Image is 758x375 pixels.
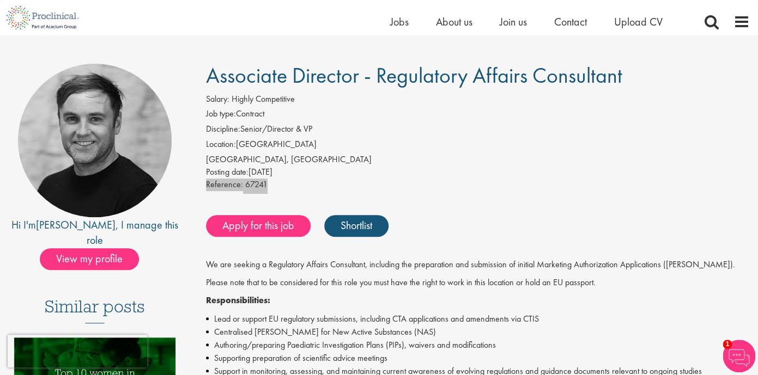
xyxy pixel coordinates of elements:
a: Contact [554,15,587,29]
img: Chatbot [723,340,755,372]
span: Posting date: [206,166,248,177]
a: [PERSON_NAME] [36,218,116,232]
strong: Responsibilities: [206,294,270,306]
img: imeage of recruiter Peter Duvall [18,64,172,217]
a: Apply for this job [206,215,311,237]
li: Senior/Director & VP [206,123,750,138]
span: Associate Director - Regulatory Affairs Consultant [206,62,622,89]
p: Please note that to be considered for this role you must have the right to work in this location ... [206,276,750,289]
a: View my profile [40,250,150,265]
li: [GEOGRAPHIC_DATA] [206,138,750,153]
li: Supporting preparation of scientific advice meetings [206,352,750,365]
div: [DATE] [206,166,750,179]
p: We are seeking a Regulatory Affairs Consultant, including the preparation and submission of initi... [206,259,750,271]
li: Lead or support EU regulatory submissions, including CTA applications and amendments via CTIS [206,312,750,325]
span: 67241 [245,179,268,190]
li: Centralised [PERSON_NAME] for New Active Substances (NAS) [206,325,750,339]
div: [GEOGRAPHIC_DATA], [GEOGRAPHIC_DATA] [206,153,750,166]
a: About us [436,15,472,29]
span: 1 [723,340,732,349]
span: View my profile [40,248,139,270]
div: Hi I'm , I manage this role [8,217,181,248]
a: Upload CV [614,15,663,29]
label: Discipline: [206,123,240,136]
label: Location: [206,138,236,151]
a: Jobs [390,15,409,29]
label: Reference: [206,179,243,191]
iframe: reCAPTCHA [8,335,147,367]
li: Contract [206,108,750,123]
h3: Similar posts [45,297,145,323]
a: Shortlist [324,215,389,237]
label: Salary: [206,93,229,106]
span: Highly Competitive [232,93,295,104]
li: Authoring/preparing Paediatric Investigation Plans (PIPs), waivers and modifications [206,339,750,352]
label: Job type: [206,108,236,120]
a: Join us [500,15,527,29]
